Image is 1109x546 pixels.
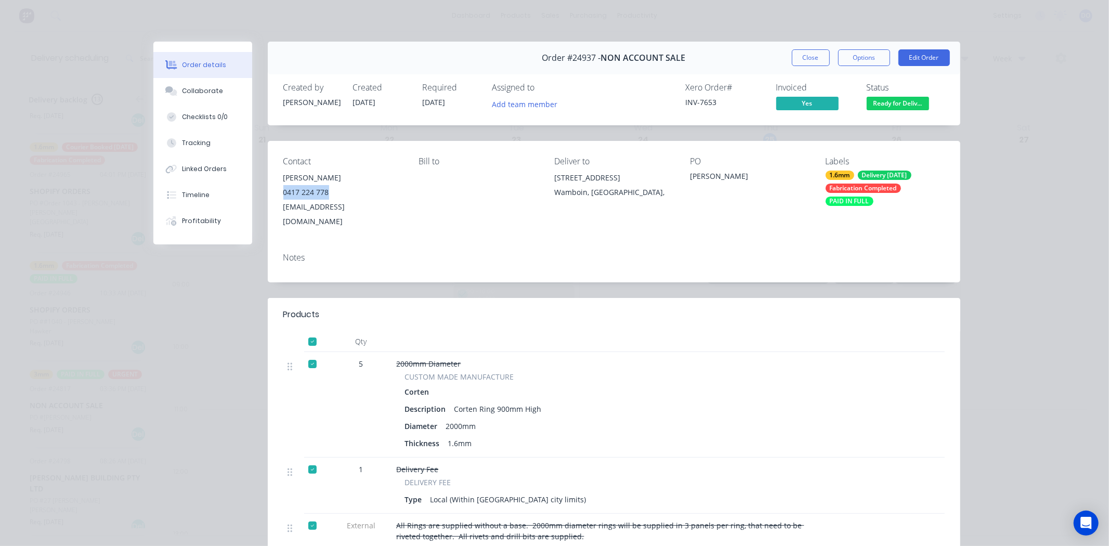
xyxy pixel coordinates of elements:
button: Order details [153,52,252,78]
div: Collaborate [182,86,223,96]
div: Fabrication Completed [826,184,901,193]
div: Corten Ring 900mm High [450,401,546,417]
div: Order details [182,60,226,70]
span: Delivery Fee [397,464,439,474]
span: 1 [359,464,363,475]
button: Ready for Deliv... [867,97,929,112]
div: Profitability [182,216,221,226]
button: Profitability [153,208,252,234]
span: External [334,520,388,531]
div: Xero Order # [686,83,764,93]
div: Description [405,401,450,417]
div: [PERSON_NAME] [690,171,809,185]
div: [PERSON_NAME] [283,171,402,185]
div: PAID IN FULL [826,197,873,206]
div: Tracking [182,138,211,148]
div: Qty [330,331,393,352]
div: Thickness [405,436,444,451]
div: [STREET_ADDRESS]Wamboin, [GEOGRAPHIC_DATA], [554,171,673,204]
div: Wamboin, [GEOGRAPHIC_DATA], [554,185,673,200]
div: 1.6mm [444,436,476,451]
div: Local (Within [GEOGRAPHIC_DATA] city limits) [426,492,591,507]
div: Required [423,83,480,93]
div: 0417 224 778 [283,185,402,200]
div: [PERSON_NAME]0417 224 778[EMAIL_ADDRESS][DOMAIN_NAME] [283,171,402,229]
div: Deliver to [554,157,673,166]
button: Options [838,49,890,66]
div: Status [867,83,945,93]
span: Yes [776,97,839,110]
div: Bill to [419,157,538,166]
div: Type [405,492,426,507]
div: Assigned to [492,83,596,93]
div: Delivery [DATE] [858,171,911,180]
span: [DATE] [423,97,446,107]
div: INV-7653 [686,97,764,108]
div: Linked Orders [182,164,227,174]
button: Timeline [153,182,252,208]
div: Checklists 0/0 [182,112,228,122]
div: Labels [826,157,945,166]
div: Created by [283,83,341,93]
button: Edit Order [898,49,950,66]
div: Notes [283,253,945,263]
div: Contact [283,157,402,166]
button: Collaborate [153,78,252,104]
button: Add team member [492,97,563,111]
button: Linked Orders [153,156,252,182]
div: Corten [405,384,434,399]
span: NON ACCOUNT SALE [601,53,686,63]
span: Order #24937 - [542,53,601,63]
div: Created [353,83,410,93]
div: [STREET_ADDRESS] [554,171,673,185]
div: [EMAIL_ADDRESS][DOMAIN_NAME] [283,200,402,229]
div: 1.6mm [826,171,854,180]
span: 2000mm Diameter [397,359,461,369]
div: Diameter [405,419,442,434]
div: Invoiced [776,83,854,93]
span: CUSTOM MADE MANUFACTURE [405,371,514,382]
div: 2000mm [442,419,480,434]
span: Ready for Deliv... [867,97,929,110]
button: Checklists 0/0 [153,104,252,130]
span: [DATE] [353,97,376,107]
span: All Rings are supplied without a base. 2000mm diameter rings will be supplied in 3 panels per rin... [397,521,804,541]
span: DELIVERY FEE [405,477,451,488]
div: Products [283,308,320,321]
div: [PERSON_NAME] [283,97,341,108]
div: PO [690,157,809,166]
div: Timeline [182,190,210,200]
span: 5 [359,358,363,369]
button: Add team member [486,97,563,111]
button: Close [792,49,830,66]
div: Open Intercom Messenger [1074,511,1099,536]
button: Tracking [153,130,252,156]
